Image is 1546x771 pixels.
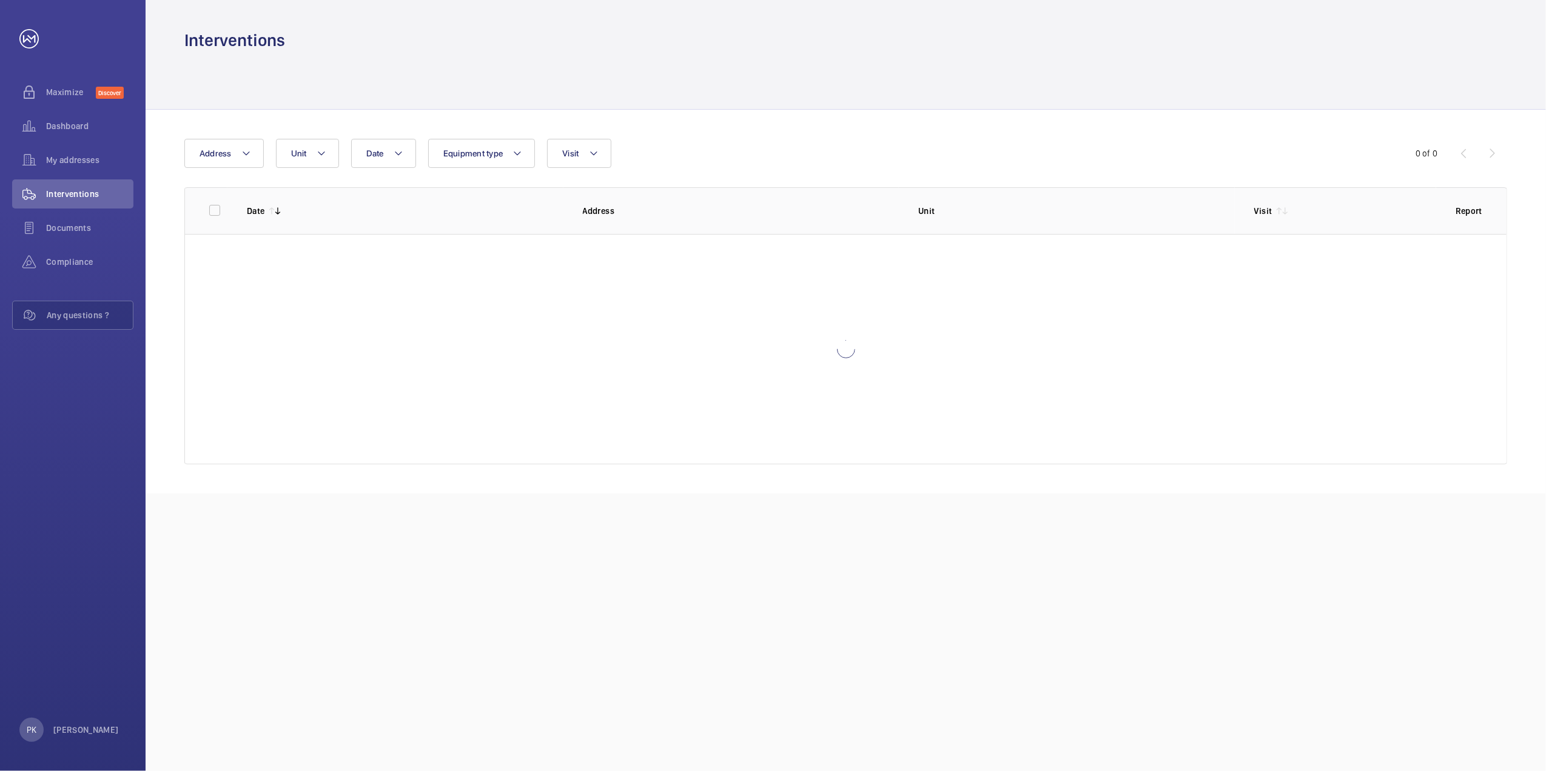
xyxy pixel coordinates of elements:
[47,309,133,321] span: Any questions ?
[291,149,307,158] span: Unit
[184,139,264,168] button: Address
[276,139,339,168] button: Unit
[366,149,384,158] span: Date
[547,139,611,168] button: Visit
[918,205,1235,217] p: Unit
[1456,205,1482,217] p: Report
[184,29,285,52] h1: Interventions
[562,149,579,158] span: Visit
[46,120,133,132] span: Dashboard
[443,149,503,158] span: Equipment type
[46,154,133,166] span: My addresses
[583,205,899,217] p: Address
[247,205,264,217] p: Date
[53,724,119,736] p: [PERSON_NAME]
[200,149,232,158] span: Address
[1254,205,1272,217] p: Visit
[428,139,536,168] button: Equipment type
[46,256,133,268] span: Compliance
[46,86,96,98] span: Maximize
[27,724,36,736] p: PK
[96,87,124,99] span: Discover
[46,188,133,200] span: Interventions
[1416,147,1437,159] div: 0 of 0
[351,139,416,168] button: Date
[46,222,133,234] span: Documents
